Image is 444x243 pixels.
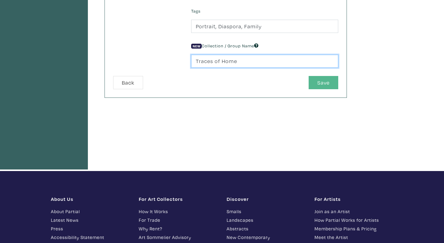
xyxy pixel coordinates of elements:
[227,208,305,215] a: Smalls
[191,42,258,49] label: Collection / Group Name
[113,76,143,89] button: Back
[139,225,217,232] a: Why Rent?
[227,217,305,224] a: Landscapes
[139,196,217,202] h1: For Art Collectors
[227,196,305,202] h1: Discover
[139,208,217,215] a: How It Works
[51,217,129,224] a: Latest News
[314,225,393,232] a: Membership Plans & Pricing
[191,20,338,33] input: Ex. abstracts, blue, minimalist, people, animals, bright, etc.
[227,234,305,241] a: New Contemporary
[51,196,129,202] h1: About Us
[314,208,393,215] a: Join as an Artist
[314,196,393,202] h1: For Artists
[314,217,393,224] a: How Partial Works for Artists
[227,225,305,232] a: Abstracts
[51,225,129,232] a: Press
[191,55,338,68] input: Ex. 202X, Landscape Collection, etc.
[314,234,393,241] a: Meet the Artist
[51,234,129,241] a: Accessibility Statement
[51,208,129,215] a: About Partial
[139,217,217,224] a: For Trade
[191,44,202,49] span: New
[191,8,201,14] label: Tags
[139,234,217,241] a: Art Sommelier Advisory
[309,76,338,89] button: Save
